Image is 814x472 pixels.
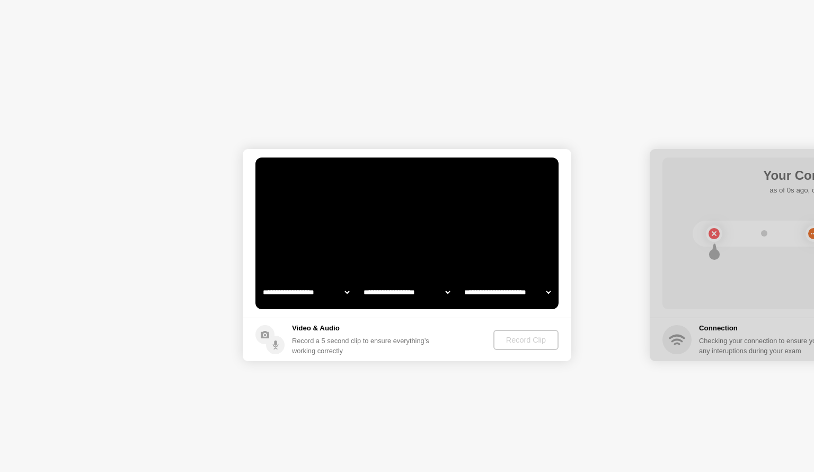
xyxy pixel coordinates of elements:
[261,282,351,303] select: Available cameras
[292,323,433,334] h5: Video & Audio
[498,336,554,344] div: Record Clip
[462,282,553,303] select: Available microphones
[493,330,559,350] button: Record Clip
[361,282,452,303] select: Available speakers
[292,336,433,356] div: Record a 5 second clip to ensure everything’s working correctly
